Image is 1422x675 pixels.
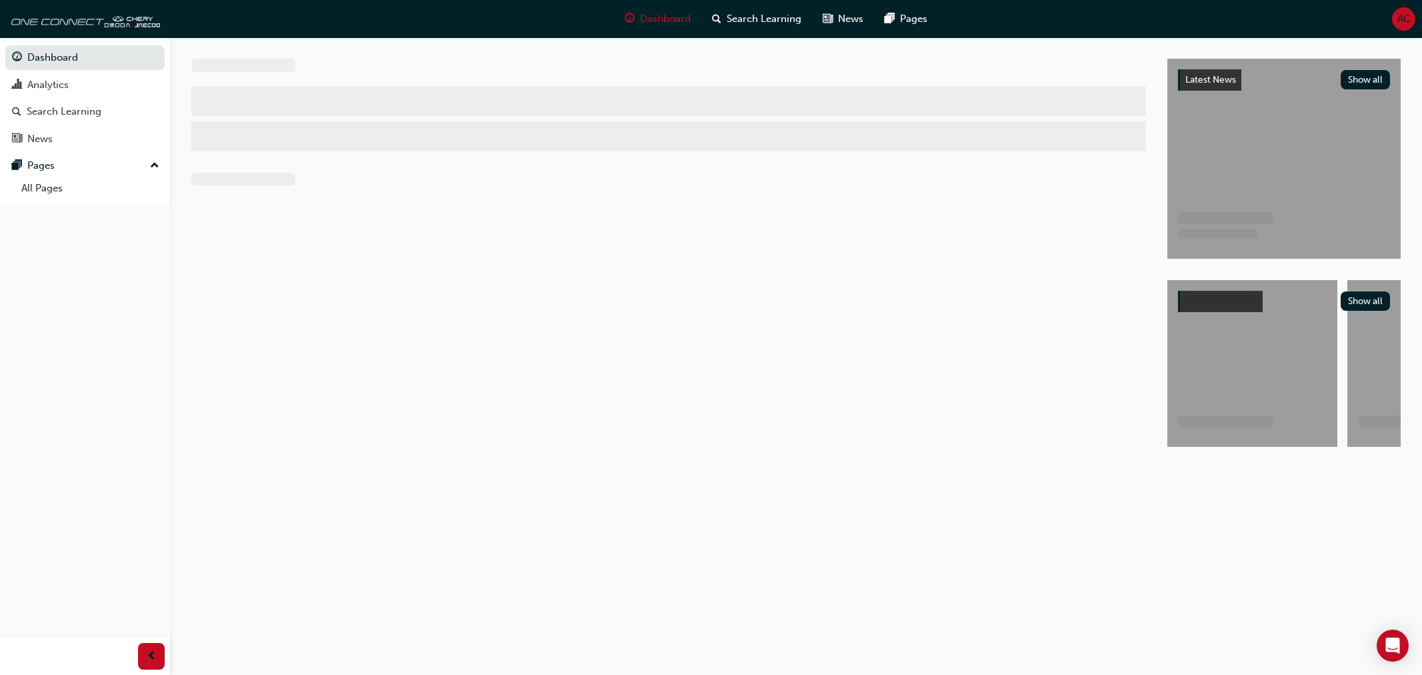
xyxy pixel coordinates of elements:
a: All Pages [16,178,165,199]
a: search-iconSearch Learning [701,5,812,33]
a: News [5,127,165,151]
div: News [27,131,53,147]
span: Latest News [1185,74,1236,85]
div: Pages [27,158,55,173]
button: Pages [5,153,165,178]
span: guage-icon [12,52,22,64]
button: AC [1392,7,1415,31]
a: Dashboard [5,45,165,70]
span: pages-icon [12,160,22,172]
a: pages-iconPages [874,5,938,33]
span: search-icon [12,106,21,118]
a: Search Learning [5,99,165,124]
span: news-icon [823,11,833,27]
button: Show all [1341,291,1391,311]
a: guage-iconDashboard [614,5,701,33]
div: Analytics [27,77,69,93]
button: Show all [1341,70,1391,89]
a: Analytics [5,73,165,97]
span: AC [1397,11,1411,27]
span: Pages [900,11,927,27]
a: Show all [1178,291,1390,312]
span: news-icon [12,133,22,145]
span: Search Learning [727,11,801,27]
span: prev-icon [147,648,157,665]
a: news-iconNews [812,5,874,33]
button: DashboardAnalyticsSearch LearningNews [5,43,165,153]
span: search-icon [712,11,721,27]
img: oneconnect [7,5,160,32]
span: pages-icon [885,11,895,27]
span: guage-icon [625,11,635,27]
span: News [838,11,863,27]
div: Search Learning [27,104,101,119]
span: chart-icon [12,79,22,91]
a: Latest NewsShow all [1178,69,1390,91]
span: up-icon [150,157,159,175]
div: Open Intercom Messenger [1377,630,1409,662]
span: Dashboard [640,11,691,27]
